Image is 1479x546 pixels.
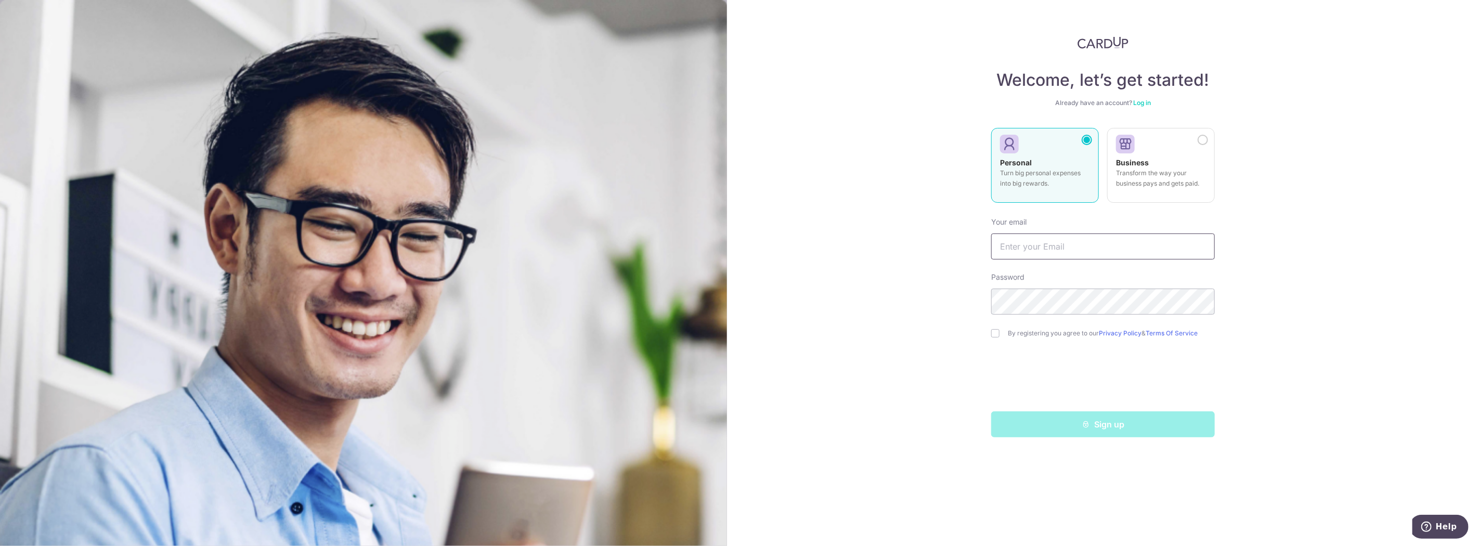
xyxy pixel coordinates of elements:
a: Privacy Policy [1099,329,1141,337]
p: Transform the way your business pays and gets paid. [1116,168,1206,189]
a: Log in [1133,99,1151,107]
iframe: reCAPTCHA [1024,358,1182,399]
a: Business Transform the way your business pays and gets paid. [1107,128,1215,209]
div: Already have an account? [991,99,1215,107]
iframe: Opens a widget where you can find more information [1412,515,1469,541]
strong: Business [1116,158,1149,167]
h4: Welcome, let’s get started! [991,70,1215,90]
a: Terms Of Service [1146,329,1198,337]
p: Turn big personal expenses into big rewards. [1000,168,1090,189]
a: Personal Turn big personal expenses into big rewards. [991,128,1099,209]
img: CardUp Logo [1078,36,1128,49]
input: Enter your Email [991,233,1215,259]
label: By registering you agree to our & [1008,329,1215,337]
label: Password [991,272,1024,282]
label: Your email [991,217,1027,227]
strong: Personal [1000,158,1032,167]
